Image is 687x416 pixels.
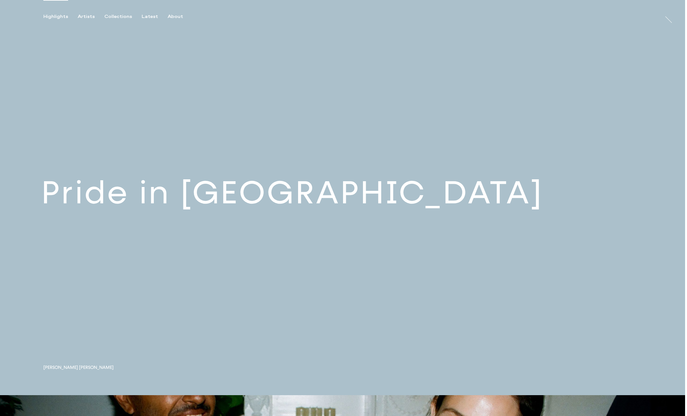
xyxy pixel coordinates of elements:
[142,14,158,20] div: Latest
[43,14,68,20] div: Highlights
[43,14,78,20] button: Highlights
[104,14,142,20] button: Collections
[104,14,132,20] div: Collections
[78,14,95,20] div: Artists
[78,14,104,20] button: Artists
[168,14,193,20] button: About
[168,14,183,20] div: About
[142,14,168,20] button: Latest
